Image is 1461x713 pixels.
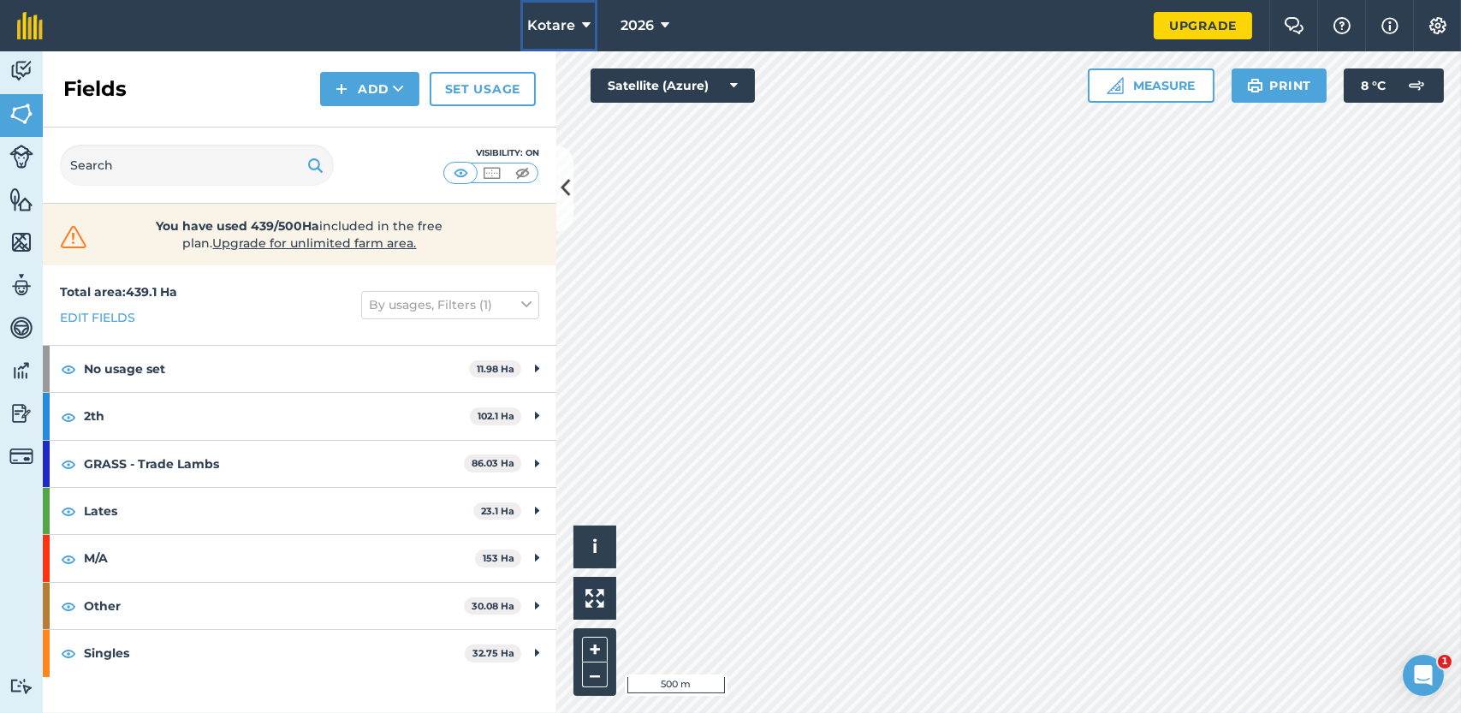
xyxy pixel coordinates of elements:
[336,79,347,99] img: svg+xml;base64,PHN2ZyB4bWxucz0iaHR0cDovL3d3dy53My5vcmcvMjAwMC9zdmciIHdpZHRoPSIxNCIgaGVpZ2h0PSIyNC...
[9,145,33,169] img: svg+xml;base64,PD94bWwgdmVyc2lvbj0iMS4wIiBlbmNvZGluZz0idXRmLTgiPz4KPCEtLSBHZW5lcmF0b3I6IEFkb2JlIE...
[61,643,76,663] img: svg+xml;base64,PHN2ZyB4bWxucz0iaHR0cDovL3d3dy53My5vcmcvMjAwMC9zdmciIHdpZHRoPSIxOCIgaGVpZ2h0PSIyNC...
[621,15,654,36] span: 2026
[117,217,482,252] span: included in the free plan .
[9,101,33,127] img: svg+xml;base64,PHN2ZyB4bWxucz0iaHR0cDovL3d3dy53My5vcmcvMjAwMC9zdmciIHdpZHRoPSI1NiIgaGVpZ2h0PSI2MC...
[527,15,575,36] span: Kotare
[1403,655,1444,696] iframe: Intercom live chat
[478,410,514,422] strong: 102.1 Ha
[1284,17,1304,34] img: Two speech bubbles overlapping with the left bubble in the forefront
[472,647,514,659] strong: 32.75 Ha
[61,596,76,616] img: svg+xml;base64,PHN2ZyB4bWxucz0iaHR0cDovL3d3dy53My5vcmcvMjAwMC9zdmciIHdpZHRoPSIxOCIgaGVpZ2h0PSIyNC...
[43,630,556,676] div: Singles32.75 Ha
[43,346,556,392] div: No usage set11.98 Ha
[9,187,33,212] img: svg+xml;base64,PHN2ZyB4bWxucz0iaHR0cDovL3d3dy53My5vcmcvMjAwMC9zdmciIHdpZHRoPSI1NiIgaGVpZ2h0PSI2MC...
[9,58,33,84] img: svg+xml;base64,PD94bWwgdmVyc2lvbj0iMS4wIiBlbmNvZGluZz0idXRmLTgiPz4KPCEtLSBHZW5lcmF0b3I6IEFkb2JlIE...
[61,549,76,569] img: svg+xml;base64,PHN2ZyB4bWxucz0iaHR0cDovL3d3dy53My5vcmcvMjAwMC9zdmciIHdpZHRoPSIxOCIgaGVpZ2h0PSIyNC...
[472,600,514,612] strong: 30.08 Ha
[9,272,33,298] img: svg+xml;base64,PD94bWwgdmVyc2lvbj0iMS4wIiBlbmNvZGluZz0idXRmLTgiPz4KPCEtLSBHZW5lcmF0b3I6IEFkb2JlIE...
[512,164,533,181] img: svg+xml;base64,PHN2ZyB4bWxucz0iaHR0cDovL3d3dy53My5vcmcvMjAwMC9zdmciIHdpZHRoPSI1MCIgaGVpZ2h0PSI0MC...
[17,12,43,39] img: fieldmargin Logo
[1344,68,1444,103] button: 8 °C
[61,407,76,427] img: svg+xml;base64,PHN2ZyB4bWxucz0iaHR0cDovL3d3dy53My5vcmcvMjAwMC9zdmciIHdpZHRoPSIxOCIgaGVpZ2h0PSIyNC...
[56,217,543,252] a: You have used 439/500Haincluded in the free plan.Upgrade for unlimited farm area.
[84,583,464,629] strong: Other
[1428,17,1448,34] img: A cog icon
[9,315,33,341] img: svg+xml;base64,PD94bWwgdmVyc2lvbj0iMS4wIiBlbmNvZGluZz0idXRmLTgiPz4KPCEtLSBHZW5lcmF0b3I6IEFkb2JlIE...
[56,224,91,250] img: svg+xml;base64,PHN2ZyB4bWxucz0iaHR0cDovL3d3dy53My5vcmcvMjAwMC9zdmciIHdpZHRoPSIzMiIgaGVpZ2h0PSIzMC...
[1399,68,1434,103] img: svg+xml;base64,PD94bWwgdmVyc2lvbj0iMS4wIiBlbmNvZGluZz0idXRmLTgiPz4KPCEtLSBHZW5lcmF0b3I6IEFkb2JlIE...
[1154,12,1252,39] a: Upgrade
[61,501,76,521] img: svg+xml;base64,PHN2ZyB4bWxucz0iaHR0cDovL3d3dy53My5vcmcvMjAwMC9zdmciIHdpZHRoPSIxOCIgaGVpZ2h0PSIyNC...
[61,359,76,379] img: svg+xml;base64,PHN2ZyB4bWxucz0iaHR0cDovL3d3dy53My5vcmcvMjAwMC9zdmciIHdpZHRoPSIxOCIgaGVpZ2h0PSIyNC...
[481,505,514,517] strong: 23.1 Ha
[1088,68,1215,103] button: Measure
[84,441,464,487] strong: GRASS - Trade Lambs
[443,146,539,160] div: Visibility: On
[9,358,33,383] img: svg+xml;base64,PD94bWwgdmVyc2lvbj0iMS4wIiBlbmNvZGluZz0idXRmLTgiPz4KPCEtLSBHZW5lcmF0b3I6IEFkb2JlIE...
[213,235,417,251] span: Upgrade for unlimited farm area.
[60,284,177,300] strong: Total area : 439.1 Ha
[477,363,514,375] strong: 11.98 Ha
[573,526,616,568] button: i
[43,441,556,487] div: GRASS - Trade Lambs86.03 Ha
[1247,75,1263,96] img: svg+xml;base64,PHN2ZyB4bWxucz0iaHR0cDovL3d3dy53My5vcmcvMjAwMC9zdmciIHdpZHRoPSIxOSIgaGVpZ2h0PSIyNC...
[430,72,536,106] a: Set usage
[63,75,127,103] h2: Fields
[1332,17,1352,34] img: A question mark icon
[591,68,755,103] button: Satellite (Azure)
[1381,15,1399,36] img: svg+xml;base64,PHN2ZyB4bWxucz0iaHR0cDovL3d3dy53My5vcmcvMjAwMC9zdmciIHdpZHRoPSIxNyIgaGVpZ2h0PSIxNy...
[84,488,473,534] strong: Lates
[60,145,334,186] input: Search
[43,488,556,534] div: Lates23.1 Ha
[9,401,33,426] img: svg+xml;base64,PD94bWwgdmVyc2lvbj0iMS4wIiBlbmNvZGluZz0idXRmLTgiPz4KPCEtLSBHZW5lcmF0b3I6IEFkb2JlIE...
[84,535,475,581] strong: M/A
[43,393,556,439] div: 2th102.1 Ha
[157,218,320,234] strong: You have used 439/500Ha
[320,72,419,106] button: Add
[472,457,514,469] strong: 86.03 Ha
[361,291,539,318] button: By usages, Filters (1)
[84,630,465,676] strong: Singles
[1438,655,1452,668] span: 1
[307,155,324,175] img: svg+xml;base64,PHN2ZyB4bWxucz0iaHR0cDovL3d3dy53My5vcmcvMjAwMC9zdmciIHdpZHRoPSIxOSIgaGVpZ2h0PSIyNC...
[450,164,472,181] img: svg+xml;base64,PHN2ZyB4bWxucz0iaHR0cDovL3d3dy53My5vcmcvMjAwMC9zdmciIHdpZHRoPSI1MCIgaGVpZ2h0PSI0MC...
[582,637,608,662] button: +
[61,454,76,474] img: svg+xml;base64,PHN2ZyB4bWxucz0iaHR0cDovL3d3dy53My5vcmcvMjAwMC9zdmciIHdpZHRoPSIxOCIgaGVpZ2h0PSIyNC...
[481,164,502,181] img: svg+xml;base64,PHN2ZyB4bWxucz0iaHR0cDovL3d3dy53My5vcmcvMjAwMC9zdmciIHdpZHRoPSI1MCIgaGVpZ2h0PSI0MC...
[84,393,470,439] strong: 2th
[60,308,135,327] a: Edit fields
[1361,68,1386,103] span: 8 ° C
[585,589,604,608] img: Four arrows, one pointing top left, one top right, one bottom right and the last bottom left
[43,583,556,629] div: Other30.08 Ha
[9,229,33,255] img: svg+xml;base64,PHN2ZyB4bWxucz0iaHR0cDovL3d3dy53My5vcmcvMjAwMC9zdmciIHdpZHRoPSI1NiIgaGVpZ2h0PSI2MC...
[43,535,556,581] div: M/A153 Ha
[84,346,469,392] strong: No usage set
[1232,68,1327,103] button: Print
[9,678,33,694] img: svg+xml;base64,PD94bWwgdmVyc2lvbj0iMS4wIiBlbmNvZGluZz0idXRmLTgiPz4KPCEtLSBHZW5lcmF0b3I6IEFkb2JlIE...
[9,444,33,468] img: svg+xml;base64,PD94bWwgdmVyc2lvbj0iMS4wIiBlbmNvZGluZz0idXRmLTgiPz4KPCEtLSBHZW5lcmF0b3I6IEFkb2JlIE...
[483,552,514,564] strong: 153 Ha
[592,536,597,557] span: i
[582,662,608,687] button: –
[1107,77,1124,94] img: Ruler icon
